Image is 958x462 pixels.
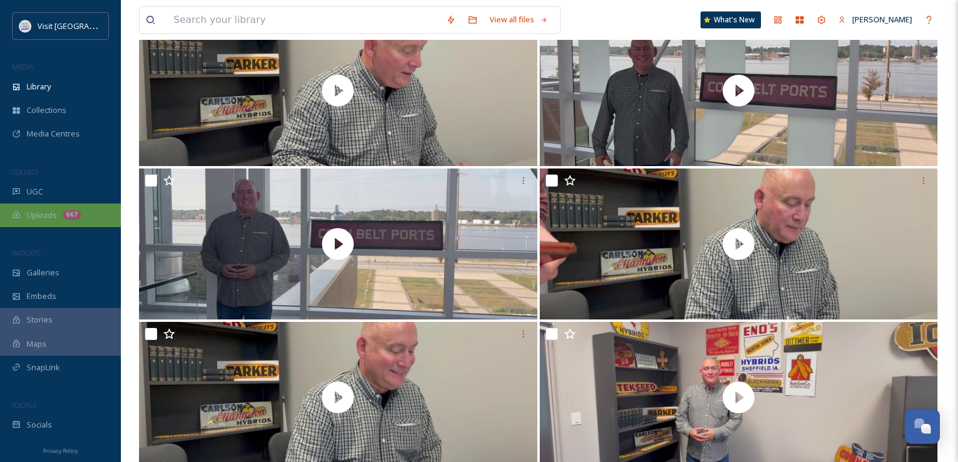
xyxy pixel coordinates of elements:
[139,15,537,166] img: thumbnail
[27,419,52,431] span: Socials
[27,314,53,326] span: Stories
[27,362,60,373] span: SnapLink
[37,20,131,31] span: Visit [GEOGRAPHIC_DATA]
[27,290,56,302] span: Embeds
[27,338,47,350] span: Maps
[27,128,80,140] span: Media Centres
[484,8,554,31] a: View all files
[540,168,938,319] img: thumbnail
[12,400,36,409] span: SOCIALS
[12,62,33,71] span: MEDIA
[701,11,761,28] a: What's New
[27,210,57,221] span: Uploads
[832,8,918,31] a: [PERSON_NAME]
[167,7,440,33] input: Search your library
[852,14,912,25] span: [PERSON_NAME]
[12,248,40,257] span: WIDGETS
[27,267,59,278] span: Galleries
[12,167,38,176] span: COLLECT
[63,210,81,220] div: 667
[43,447,78,455] span: Privacy Policy
[905,409,940,444] button: Open Chat
[27,104,66,116] span: Collections
[27,81,51,92] span: Library
[19,20,31,32] img: QCCVB_VISIT_vert_logo_4c_tagline_122019.svg
[27,186,43,197] span: UGC
[139,168,537,319] img: thumbnail
[43,443,78,457] a: Privacy Policy
[540,15,938,166] img: thumbnail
